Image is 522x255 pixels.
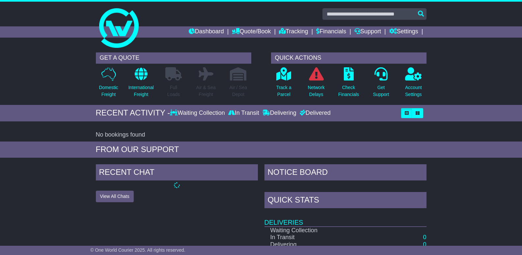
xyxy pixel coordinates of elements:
a: 0 [423,234,426,240]
a: Tracking [279,26,308,38]
a: Support [354,26,381,38]
p: Air / Sea Depot [230,84,247,98]
p: Network Delays [308,84,324,98]
td: In Transit [264,234,382,241]
a: CheckFinancials [338,67,359,102]
a: Quote/Book [232,26,271,38]
a: Dashboard [189,26,224,38]
p: Get Support [373,84,389,98]
div: FROM OUR SUPPORT [96,145,426,154]
p: Check Financials [338,84,359,98]
a: Settings [389,26,418,38]
a: Track aParcel [276,67,292,102]
td: Delivering [264,241,382,248]
a: NetworkDelays [307,67,325,102]
div: Waiting Collection [170,110,226,117]
td: Deliveries [264,210,426,227]
div: Delivering [261,110,298,117]
span: © One World Courier 2025. All rights reserved. [90,247,185,253]
a: AccountSettings [405,67,422,102]
div: NOTICE BOARD [264,164,426,182]
div: Delivered [298,110,331,117]
p: Air & Sea Freight [196,84,216,98]
div: RECENT ACTIVITY - [96,108,170,118]
div: QUICK ACTIONS [271,52,426,64]
div: Quick Stats [264,192,426,210]
div: GET A QUOTE [96,52,251,64]
a: Financials [316,26,346,38]
a: InternationalFreight [128,67,154,102]
a: GetSupport [372,67,389,102]
div: No bookings found [96,131,426,139]
p: Domestic Freight [99,84,118,98]
p: Account Settings [405,84,422,98]
p: Track a Parcel [276,84,291,98]
p: International Freight [128,84,154,98]
a: DomesticFreight [98,67,118,102]
td: Waiting Collection [264,227,382,234]
p: Full Loads [165,84,182,98]
button: View All Chats [96,191,134,202]
a: 0 [423,241,426,248]
div: In Transit [227,110,261,117]
div: RECENT CHAT [96,164,258,182]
